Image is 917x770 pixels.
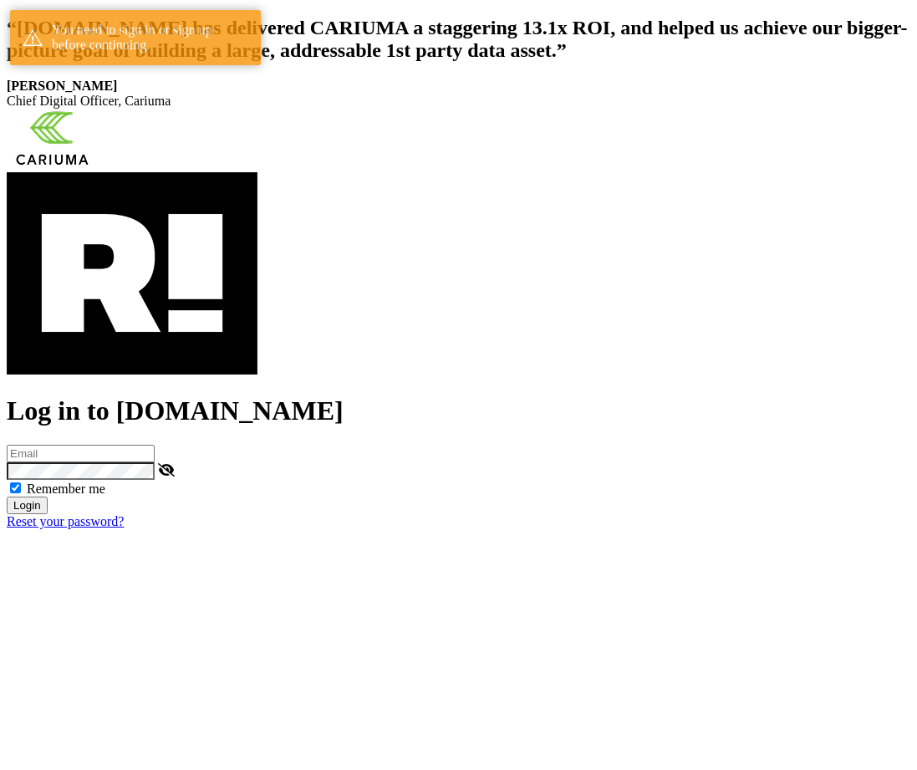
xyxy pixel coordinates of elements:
h1: Log in to [DOMAIN_NAME] [7,395,910,426]
button: Login [7,497,48,514]
input: Email [7,445,155,462]
img: Retention.com [7,172,257,375]
img: Cariuma [7,109,98,169]
strong: [PERSON_NAME] [7,79,117,93]
a: Reset your password? [7,514,124,528]
div: You need to sign in or sign up before continuing. [52,23,248,53]
span: Chief Digital Officer, Cariuma [7,94,171,108]
label: Remember me [27,482,105,496]
h2: “[DOMAIN_NAME] has delivered CARIUMA a staggering 13.1x ROI, and helped us achieve our bigger-pic... [7,17,910,62]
